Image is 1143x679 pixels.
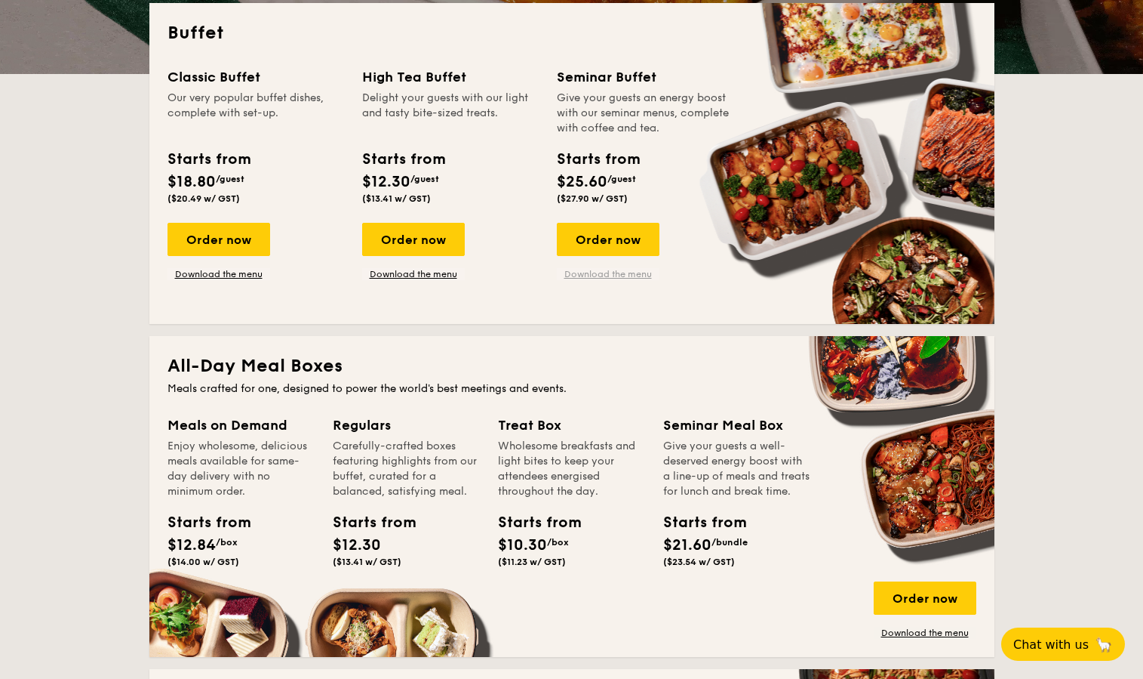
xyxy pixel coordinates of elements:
[498,439,645,499] div: Wholesome breakfasts and light bites to keep your attendees energised throughout the day.
[607,174,636,184] span: /guest
[498,536,547,554] span: $10.30
[333,536,381,554] span: $12.30
[557,193,628,204] span: ($27.90 w/ GST)
[167,223,270,256] div: Order now
[874,627,976,639] a: Download the menu
[1095,636,1113,653] span: 🦙
[167,511,235,534] div: Starts from
[410,174,439,184] span: /guest
[1001,628,1125,661] button: Chat with us🦙
[167,193,240,204] span: ($20.49 w/ GST)
[216,174,244,184] span: /guest
[362,148,444,171] div: Starts from
[711,537,748,548] span: /bundle
[498,557,566,567] span: ($11.23 w/ GST)
[333,415,480,436] div: Regulars
[547,537,569,548] span: /box
[362,268,465,280] a: Download the menu
[167,536,216,554] span: $12.84
[167,557,239,567] span: ($14.00 w/ GST)
[557,268,659,280] a: Download the menu
[333,439,480,499] div: Carefully-crafted boxes featuring highlights from our buffet, curated for a balanced, satisfying ...
[663,415,810,436] div: Seminar Meal Box
[167,381,976,397] div: Meals crafted for one, designed to power the world's best meetings and events.
[333,557,401,567] span: ($13.41 w/ GST)
[557,148,639,171] div: Starts from
[167,439,315,499] div: Enjoy wholesome, delicious meals available for same-day delivery with no minimum order.
[167,91,344,136] div: Our very popular buffet dishes, complete with set-up.
[362,173,410,191] span: $12.30
[167,148,250,171] div: Starts from
[663,439,810,499] div: Give your guests a well-deserved energy boost with a line-up of meals and treats for lunch and br...
[362,91,539,136] div: Delight your guests with our light and tasty bite-sized treats.
[557,91,733,136] div: Give your guests an energy boost with our seminar menus, complete with coffee and tea.
[498,415,645,436] div: Treat Box
[663,536,711,554] span: $21.60
[167,268,270,280] a: Download the menu
[167,173,216,191] span: $18.80
[498,511,566,534] div: Starts from
[167,66,344,88] div: Classic Buffet
[362,66,539,88] div: High Tea Buffet
[874,582,976,615] div: Order now
[333,511,401,534] div: Starts from
[362,193,431,204] span: ($13.41 w/ GST)
[663,511,731,534] div: Starts from
[557,173,607,191] span: $25.60
[1013,637,1089,652] span: Chat with us
[167,354,976,378] h2: All-Day Meal Boxes
[362,223,465,256] div: Order now
[663,557,735,567] span: ($23.54 w/ GST)
[557,66,733,88] div: Seminar Buffet
[167,415,315,436] div: Meals on Demand
[216,537,238,548] span: /box
[557,223,659,256] div: Order now
[167,21,976,45] h2: Buffet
